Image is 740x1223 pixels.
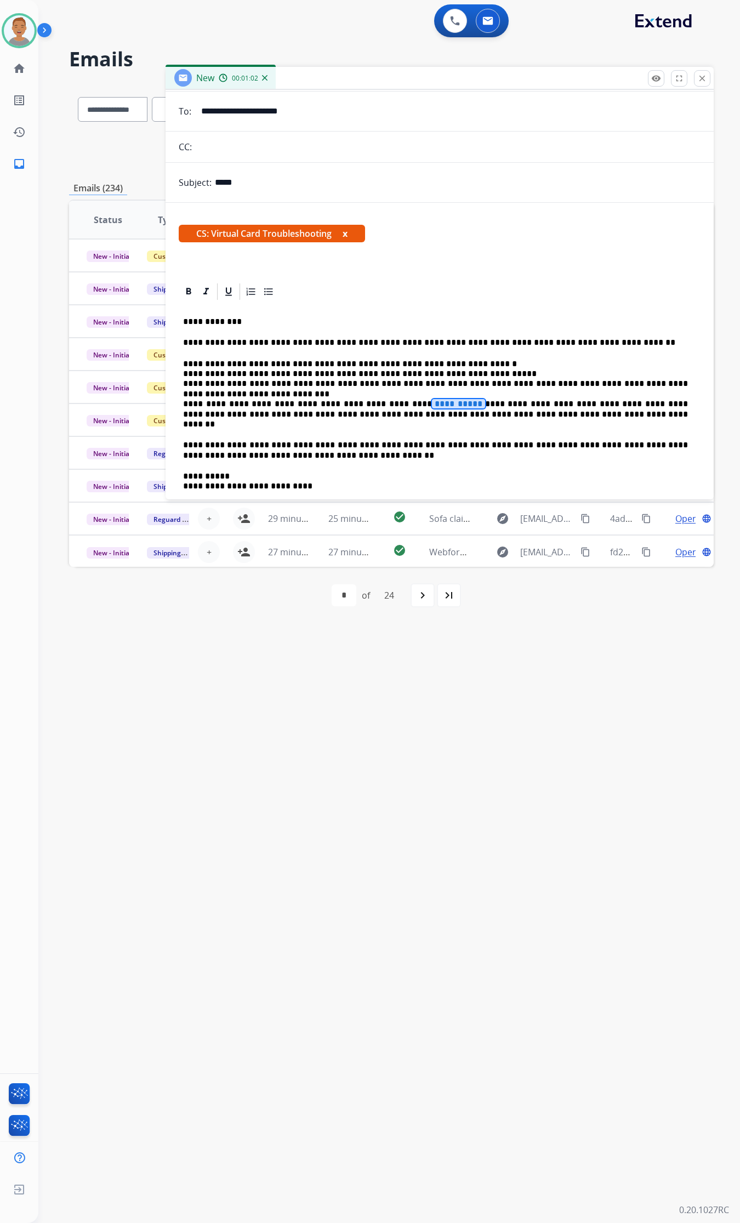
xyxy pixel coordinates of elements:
span: New - Initial [87,251,138,262]
p: Emails (234) [69,181,127,195]
span: New - Initial [87,481,138,492]
span: New - Initial [87,283,138,295]
mat-icon: last_page [442,589,456,602]
span: Reguard CS [147,448,197,459]
div: Italic [198,283,214,300]
span: New [196,72,214,84]
span: Customer Support [147,382,218,394]
span: Customer Support [147,251,218,262]
span: 27 minutes ago [328,546,392,558]
mat-icon: content_copy [580,547,590,557]
span: Shipping Protection [147,481,222,492]
mat-icon: language [702,514,711,524]
span: Open [675,545,698,559]
mat-icon: check_circle [393,510,406,524]
mat-icon: explore [496,545,509,559]
div: Ordered List [243,283,259,300]
mat-icon: content_copy [641,547,651,557]
span: Reguard CS [147,514,197,525]
p: To: [179,105,191,118]
div: Bold [180,283,197,300]
mat-icon: content_copy [641,514,651,524]
mat-icon: explore [496,512,509,525]
span: New - Initial [87,382,138,394]
span: Shipping Protection [147,316,222,328]
span: New - Initial [87,415,138,426]
mat-icon: home [13,62,26,75]
span: New - Initial [87,514,138,525]
span: + [207,512,212,525]
span: [EMAIL_ADDRESS][DOMAIN_NAME] [520,545,575,559]
mat-icon: check_circle [393,544,406,557]
span: 00:01:02 [232,74,258,83]
img: avatar [4,15,35,46]
mat-icon: remove_red_eye [651,73,661,83]
span: Sofa claim# [429,513,477,525]
span: 25 minutes ago [328,513,392,525]
h2: Emails [69,48,714,70]
span: 27 minutes ago [268,546,332,558]
div: Underline [220,283,237,300]
mat-icon: person_add [237,512,251,525]
span: Customer Support [147,415,218,426]
mat-icon: language [702,547,711,557]
button: x [343,227,348,240]
span: Status [94,213,122,226]
span: 29 minutes ago [268,513,332,525]
div: 24 [375,584,403,606]
span: Webform from [EMAIL_ADDRESS][DOMAIN_NAME] on [DATE] [429,546,678,558]
span: + [207,545,212,559]
span: [EMAIL_ADDRESS][DOMAIN_NAME] [520,512,575,525]
mat-icon: navigate_next [416,589,429,602]
span: CS: Virtual Card Troubleshooting [179,225,365,242]
span: Type [158,213,178,226]
p: CC: [179,140,192,153]
mat-icon: person_add [237,545,251,559]
span: Shipping Protection [147,283,222,295]
mat-icon: close [697,73,707,83]
mat-icon: history [13,126,26,139]
span: Shipping Protection [147,547,222,559]
div: Bullet List [260,283,277,300]
button: + [198,541,220,563]
span: New - Initial [87,547,138,559]
span: New - Initial [87,349,138,361]
mat-icon: inbox [13,157,26,170]
mat-icon: content_copy [580,514,590,524]
span: New - Initial [87,316,138,328]
span: Customer Support [147,349,218,361]
button: + [198,508,220,530]
div: of [362,589,370,602]
mat-icon: list_alt [13,94,26,107]
mat-icon: fullscreen [674,73,684,83]
p: Subject: [179,176,212,189]
span: New - Initial [87,448,138,459]
span: Open [675,512,698,525]
p: 0.20.1027RC [679,1203,729,1216]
